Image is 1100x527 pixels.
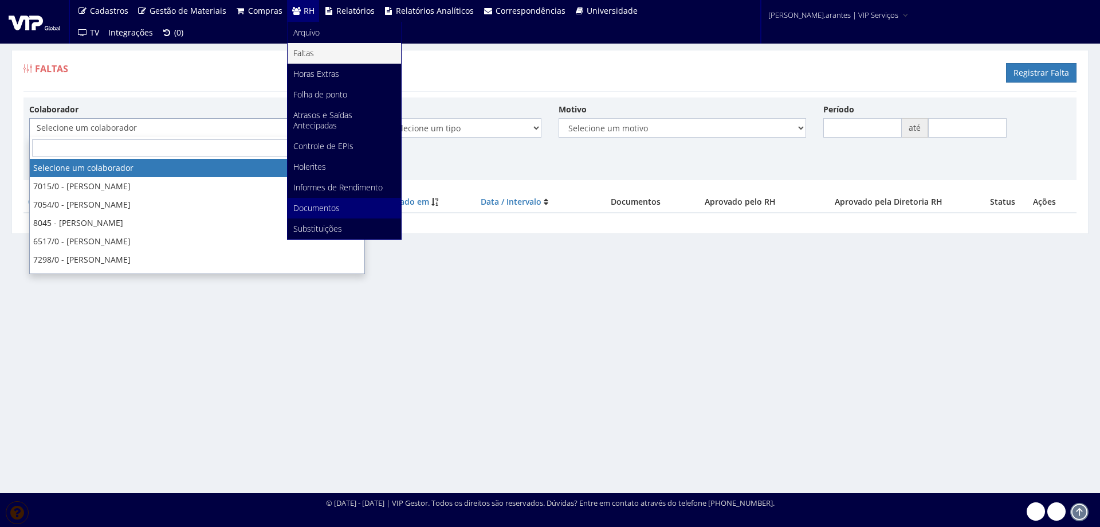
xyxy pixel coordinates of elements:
span: até [902,118,928,138]
a: Faltas [288,43,401,64]
a: Arquivo [288,22,401,43]
li: 7347/0 - [PERSON_NAME] [30,269,364,287]
span: Cadastros [90,5,128,16]
th: Status [976,192,1028,213]
li: 8045 - [PERSON_NAME] [30,214,364,232]
span: Universidade [587,5,638,16]
li: 6517/0 - [PERSON_NAME] [30,232,364,251]
a: Folha de ponto [288,84,401,105]
a: Código [28,196,56,207]
span: Informes de Rendimento [293,182,383,193]
a: Lançado em [382,196,429,207]
span: Substituições [293,223,342,234]
a: Atrasos e Saídas Antecipadas [288,105,401,136]
span: Holerites [293,161,326,172]
span: Selecione um colaborador [29,118,365,138]
th: Documentos [591,192,680,213]
a: (0) [158,22,188,44]
li: 7054/0 - [PERSON_NAME] [30,196,364,214]
span: Correspondências [496,5,565,16]
a: Registrar Falta [1006,63,1077,83]
span: TV [90,27,99,38]
span: Documentos [293,202,340,213]
span: Relatórios [336,5,375,16]
li: 7298/0 - [PERSON_NAME] [30,251,364,269]
div: © [DATE] - [DATE] | VIP Gestor. Todos os direitos são reservados. Dúvidas? Entre em contato atrav... [326,498,775,509]
img: logo [9,13,60,30]
span: Atrasos e Saídas Antecipadas [293,110,352,131]
a: TV [73,22,104,44]
span: Controle de EPIs [293,140,353,151]
span: [PERSON_NAME].arantes | VIP Serviços [768,9,898,21]
a: Horas Extras [288,64,401,84]
span: Relatórios Analíticos [396,5,474,16]
li: Selecione um colaborador [30,159,364,177]
li: 7015/0 - [PERSON_NAME] [30,177,364,196]
a: Integrações [104,22,158,44]
th: Aprovado pela Diretoria RH [801,192,977,213]
span: RH [304,5,315,16]
span: Selecione um colaborador [37,122,351,134]
span: Compras [248,5,282,16]
label: Colaborador [29,104,78,115]
label: Motivo [559,104,587,115]
th: Ações [1028,192,1077,213]
a: Holerites [288,157,401,177]
span: Faltas [293,48,314,58]
span: Folha de ponto [293,89,347,100]
span: Integrações [108,27,153,38]
a: Informes de Rendimento [288,177,401,198]
label: Período [823,104,854,115]
span: Horas Extras [293,68,339,79]
a: Data / Intervalo [481,196,541,207]
a: Controle de EPIs [288,136,401,157]
span: Faltas [35,63,68,75]
span: (0) [174,27,183,38]
span: Gestão de Materiais [150,5,226,16]
a: Documentos [288,198,401,218]
span: Arquivo [293,27,320,38]
th: Aprovado pelo RH [680,192,801,213]
a: Substituições [288,218,401,239]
